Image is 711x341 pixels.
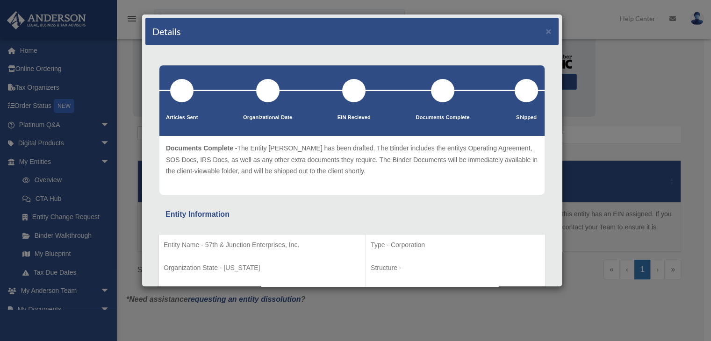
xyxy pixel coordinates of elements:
[166,113,198,122] p: Articles Sent
[166,142,538,177] p: The Entity [PERSON_NAME] has been drafted. The Binder includes the entitys Operating Agreement, S...
[338,113,371,122] p: EIN Recieved
[371,262,540,274] p: Structure -
[243,113,292,122] p: Organizational Date
[546,26,552,36] button: ×
[515,113,538,122] p: Shipped
[371,285,540,297] p: Organizational Date -
[165,208,539,221] div: Entity Information
[152,25,181,38] h4: Details
[164,262,361,274] p: Organization State - [US_STATE]
[166,144,237,152] span: Documents Complete -
[371,239,540,251] p: Type - Corporation
[416,113,469,122] p: Documents Complete
[164,239,361,251] p: Entity Name - 57th & Junction Enterprises, Inc.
